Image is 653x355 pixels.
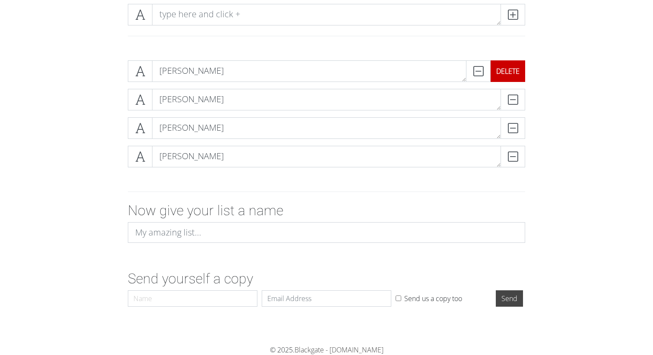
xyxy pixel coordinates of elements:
input: Email Address [262,290,391,307]
div: DELETE [491,60,525,82]
h2: Now give your list a name [128,202,525,219]
a: Blackgate - [DOMAIN_NAME] [295,345,384,355]
div: © 2025. [87,345,566,355]
h2: Send yourself a copy [128,270,525,287]
input: My amazing list... [128,222,525,243]
input: Name [128,290,257,307]
input: Send [496,290,523,307]
label: Send us a copy too [404,293,462,304]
